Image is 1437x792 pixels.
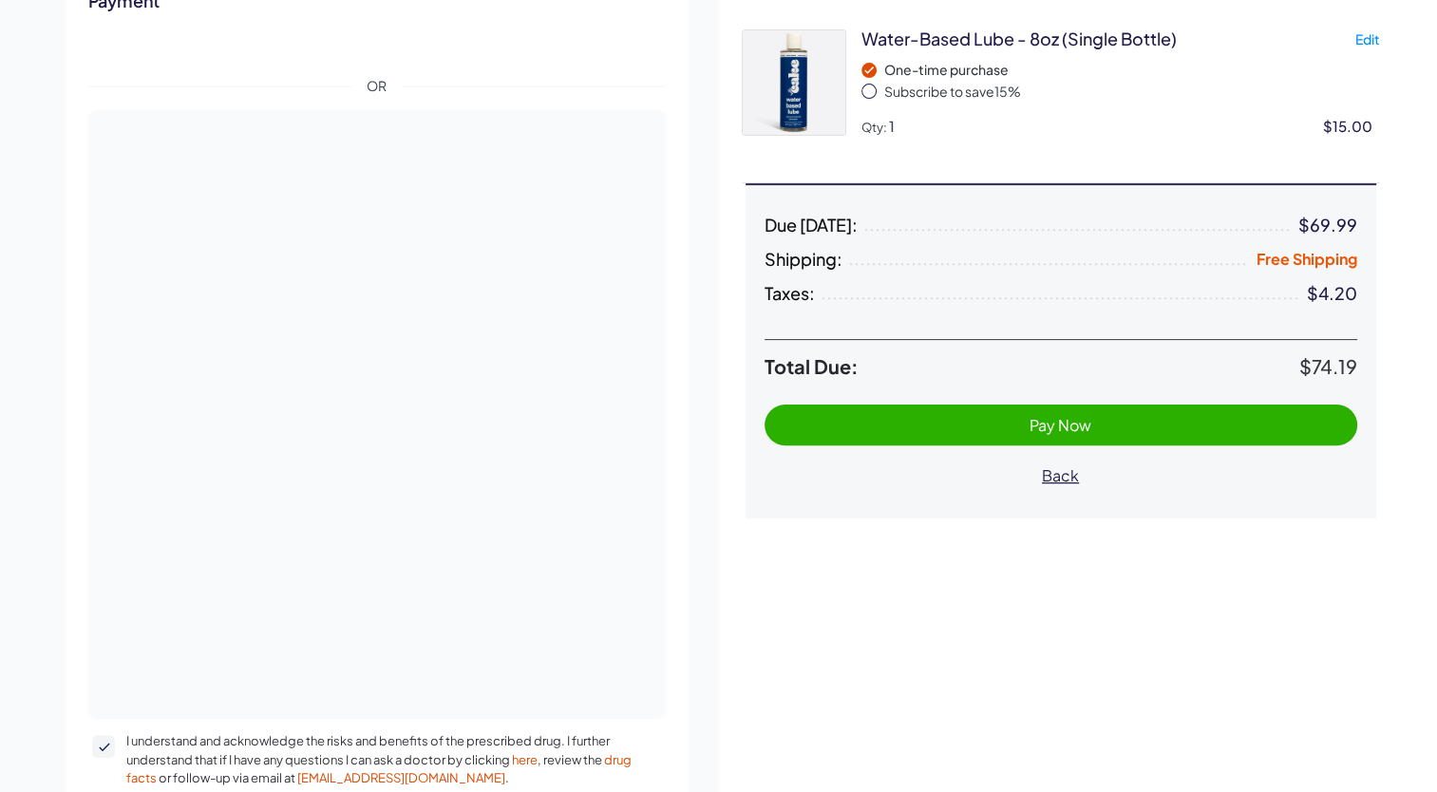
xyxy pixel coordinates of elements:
a: drug facts [126,752,632,786]
a: [EMAIL_ADDRESS][DOMAIN_NAME] [297,770,505,785]
div: $69.99 [1298,216,1357,235]
button: I understand and acknowledge the risks and benefits of the prescribed drug. I further understand ... [92,735,115,758]
span: Taxes: [765,284,815,303]
iframe: Secure express checkout frame [85,16,670,66]
span: OR [351,77,402,96]
button: Pay Now [765,405,1357,445]
span: Total Due: [765,355,1299,378]
img: bulklubes_Artboard15.jpg [743,30,845,135]
button: Back [765,455,1357,496]
a: here [512,752,538,767]
span: Back [1042,465,1079,485]
span: $74.19 [1299,354,1357,378]
span: Shipping: [765,250,842,269]
iframe: Secure payment input frame [104,129,651,707]
button: Edit [1355,31,1380,48]
span: I understand and acknowledge the risks and benefits of the prescribed drug. I further understand ... [126,732,635,788]
div: water-based lube - 8oz (single bottle) [861,27,1177,50]
div: $15.00 [1323,116,1380,136]
span: Due [DATE]: [765,216,858,235]
span: Pay Now [1030,415,1091,435]
div: $4.20 [1307,284,1357,303]
div: Qty: [861,116,895,136]
span: Free Shipping [1257,249,1357,269]
span: 1 [889,117,895,135]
